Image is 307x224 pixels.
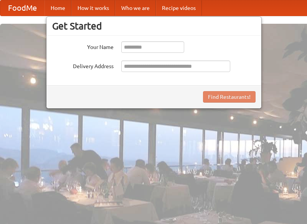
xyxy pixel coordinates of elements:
button: Find Restaurants! [203,91,256,103]
h3: Get Started [52,20,256,32]
a: How it works [71,0,115,16]
a: FoodMe [0,0,45,16]
a: Recipe videos [156,0,202,16]
a: Who we are [115,0,156,16]
a: Home [45,0,71,16]
label: Delivery Address [52,60,114,70]
label: Your Name [52,41,114,51]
